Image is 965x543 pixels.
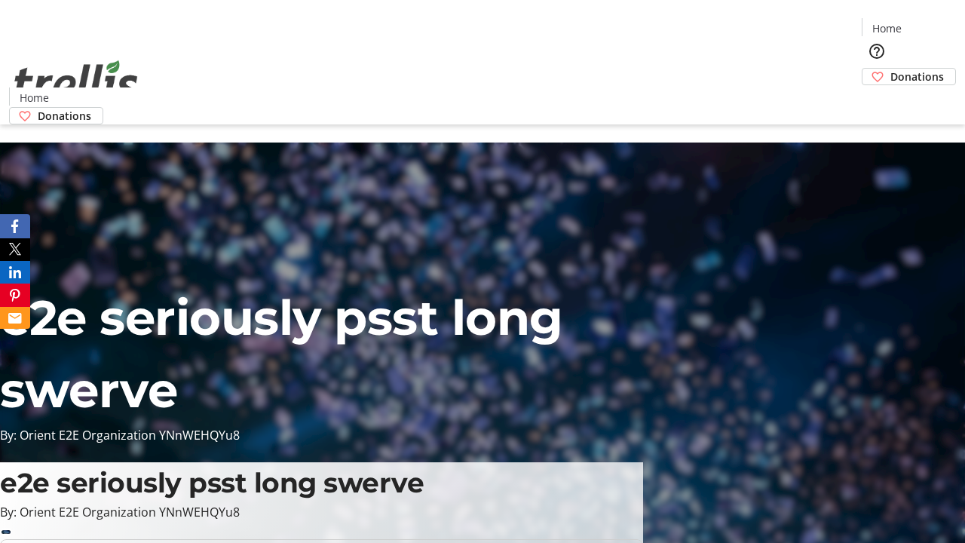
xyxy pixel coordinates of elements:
a: Donations [9,107,103,124]
button: Cart [862,85,892,115]
span: Donations [38,108,91,124]
img: Orient E2E Organization YNnWEHQYu8's Logo [9,44,143,119]
span: Donations [890,69,944,84]
a: Home [862,20,911,36]
span: Home [872,20,902,36]
a: Home [10,90,58,106]
span: Home [20,90,49,106]
button: Help [862,36,892,66]
a: Donations [862,68,956,85]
